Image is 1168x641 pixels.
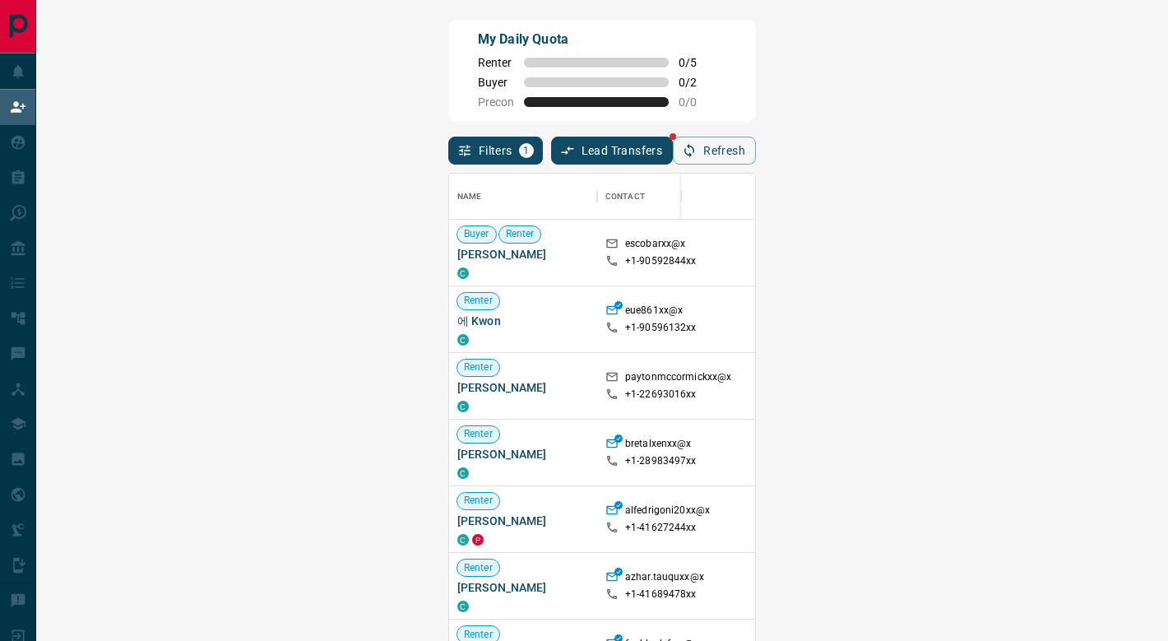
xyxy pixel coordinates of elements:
div: Contact [597,174,729,220]
span: Renter [478,56,514,69]
span: Precon [478,95,514,109]
span: [PERSON_NAME] [457,246,589,262]
p: +1- 90596132xx [625,321,697,335]
span: 에 Kwon [457,313,589,329]
span: Renter [457,294,499,308]
span: 0 / 0 [679,95,715,109]
span: [PERSON_NAME] [457,513,589,529]
span: Renter [499,227,541,241]
p: alfedrigoni20xx@x [625,504,710,521]
span: Renter [457,494,499,508]
button: Lead Transfers [551,137,674,165]
button: Refresh [673,137,756,165]
div: condos.ca [457,401,469,412]
div: condos.ca [457,534,469,546]
p: azhar.tauquxx@x [625,570,704,588]
div: condos.ca [457,334,469,346]
span: 0 / 5 [679,56,715,69]
p: bretalxenxx@x [625,437,692,454]
div: condos.ca [457,601,469,612]
div: Name [457,174,482,220]
p: My Daily Quota [478,30,715,49]
p: +1- 28983497xx [625,454,697,468]
p: paytonmccormickxx@x [625,370,731,388]
p: +1- 41689478xx [625,588,697,602]
p: eue861xx@x [625,304,683,321]
p: +1- 22693016xx [625,388,697,402]
span: [PERSON_NAME] [457,446,589,462]
span: 1 [521,145,532,156]
div: condos.ca [457,467,469,479]
p: +1- 90592844xx [625,254,697,268]
span: 0 / 2 [679,76,715,89]
span: Renter [457,360,499,374]
span: [PERSON_NAME] [457,379,589,396]
div: condos.ca [457,267,469,279]
span: Renter [457,427,499,441]
span: [PERSON_NAME] [457,579,589,596]
span: Buyer [478,76,514,89]
div: Contact [605,174,645,220]
span: Renter [457,561,499,575]
p: escobarxx@x [625,237,685,254]
div: Name [449,174,597,220]
span: Buyer [457,227,496,241]
button: Filters1 [448,137,543,165]
p: +1- 41627244xx [625,521,697,535]
div: property.ca [472,534,484,546]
